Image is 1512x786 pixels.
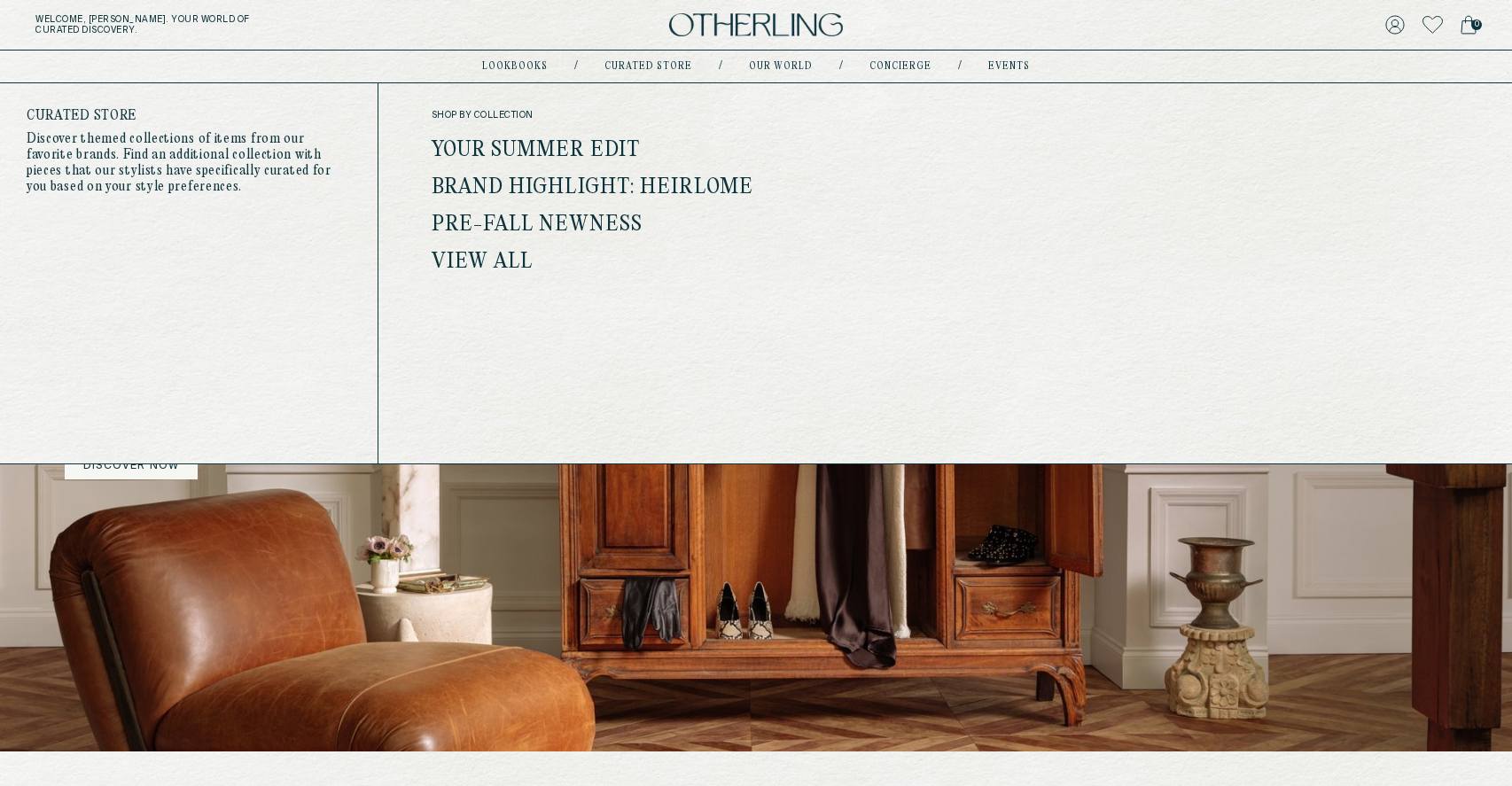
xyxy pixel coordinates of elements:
[432,176,754,199] a: Brand Highlight: Heirlome
[65,453,198,479] a: DISCOVER NOW
[869,62,931,71] a: concierge
[1461,12,1477,37] a: 0
[839,59,843,74] div: /
[1471,19,1482,30] span: 0
[988,62,1030,71] a: events
[669,13,843,37] img: logo
[719,59,722,74] div: /
[27,131,351,195] p: Discover themed collections of items from our favorite brands. Find an additional collection with...
[432,251,534,274] a: View all
[958,59,962,74] div: /
[35,14,468,35] h5: Welcome, [PERSON_NAME] . Your world of curated discovery.
[749,62,813,71] a: Our world
[482,62,548,71] a: lookbooks
[432,110,783,121] span: shop by collection
[574,59,578,74] div: /
[432,214,643,237] a: Pre-Fall Newness
[604,62,692,71] a: Curated store
[27,110,351,122] h4: Curated store
[432,139,641,162] a: Your Summer Edit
